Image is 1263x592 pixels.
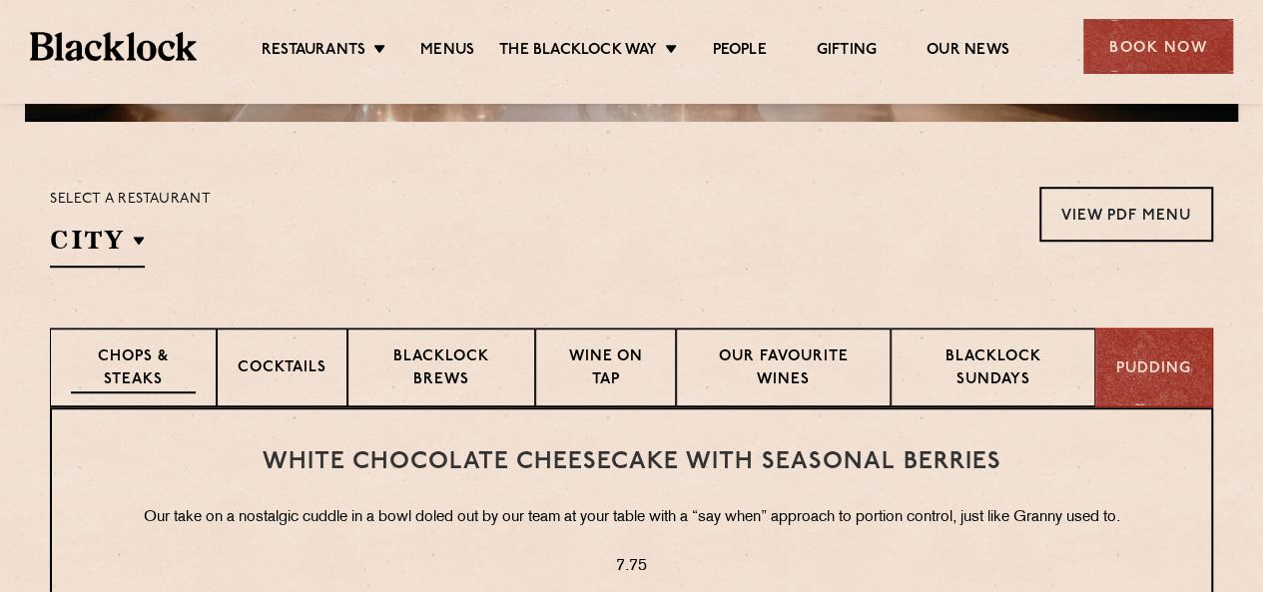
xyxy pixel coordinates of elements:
[92,449,1171,475] h3: White Chocolate Cheesecake with Seasonal Berries
[1039,187,1213,242] a: View PDF Menu
[92,505,1171,531] p: Our take on a nostalgic cuddle in a bowl doled out by our team at your table with a “say when” ap...
[499,41,657,63] a: The Blacklock Way
[92,554,1171,580] p: 7.75
[420,41,474,63] a: Menus
[368,346,514,393] p: Blacklock Brews
[817,41,877,63] a: Gifting
[1083,19,1233,74] div: Book Now
[71,346,196,393] p: Chops & Steaks
[262,41,365,63] a: Restaurants
[30,32,197,60] img: BL_Textured_Logo-footer-cropped.svg
[556,346,654,393] p: Wine on Tap
[712,41,766,63] a: People
[238,357,326,382] p: Cocktails
[912,346,1074,393] p: Blacklock Sundays
[697,346,871,393] p: Our favourite wines
[50,223,145,268] h2: City
[927,41,1009,63] a: Our News
[1116,358,1191,381] p: Pudding
[50,187,211,213] p: Select a restaurant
